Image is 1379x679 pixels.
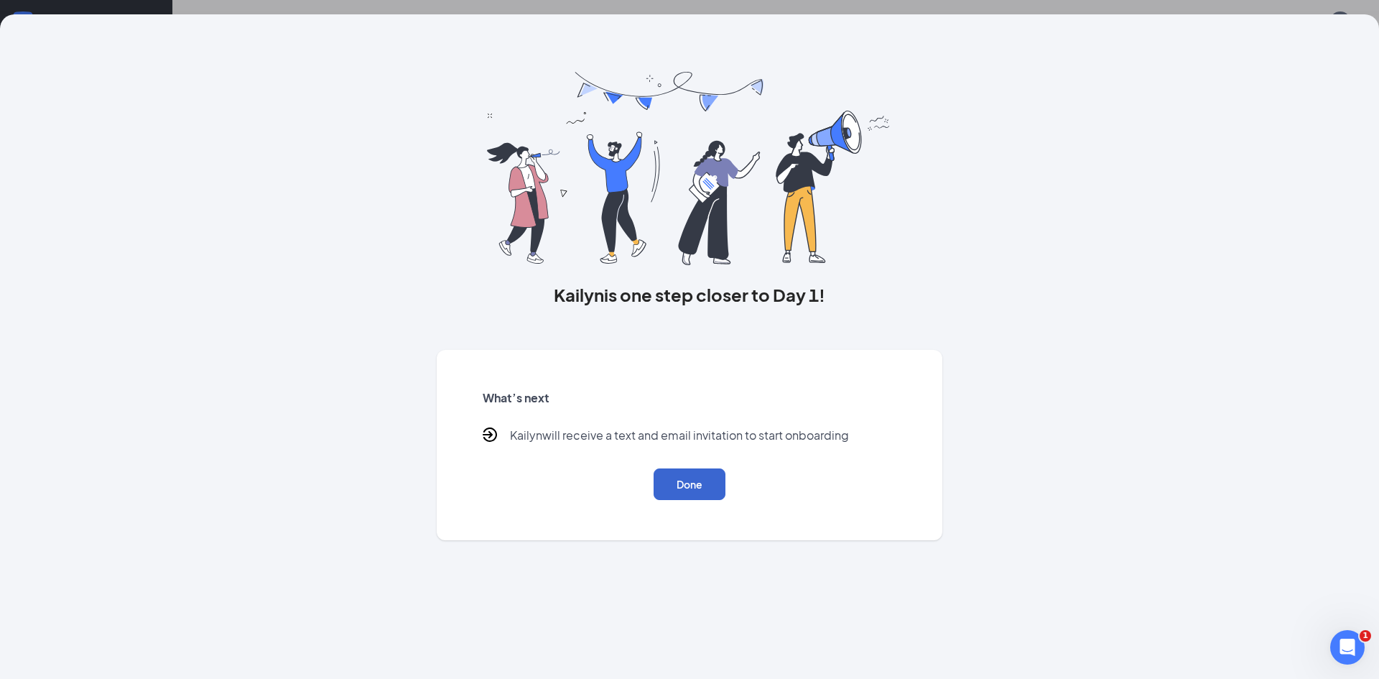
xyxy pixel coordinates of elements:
iframe: Intercom live chat [1330,630,1365,665]
span: 1 [1360,630,1371,642]
img: you are all set [487,72,891,265]
h3: Kailyn is one step closer to Day 1! [437,282,942,307]
h5: What’s next [483,390,896,406]
p: Kailyn will receive a text and email invitation to start onboarding [510,428,849,445]
button: Done [654,468,725,500]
